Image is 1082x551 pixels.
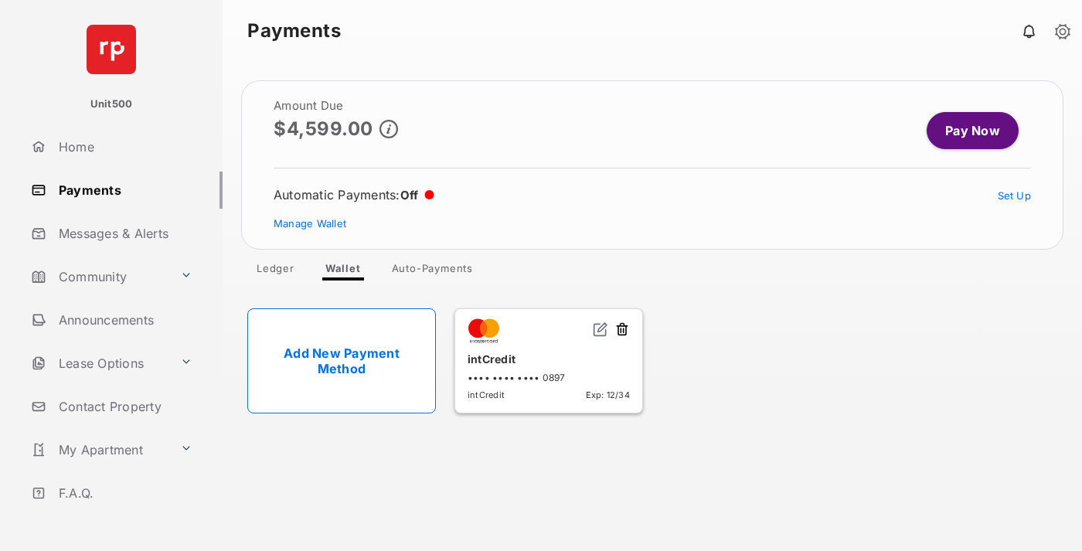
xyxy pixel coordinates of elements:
a: Announcements [25,301,223,338]
p: $4,599.00 [274,118,373,139]
a: Set Up [998,189,1032,202]
a: Payments [25,172,223,209]
a: Wallet [313,262,373,281]
a: Contact Property [25,388,223,425]
img: svg+xml;base64,PHN2ZyB2aWV3Qm94PSIwIDAgMjQgMjQiIHdpZHRoPSIxNiIgaGVpZ2h0PSIxNiIgZmlsbD0ibm9uZSIgeG... [593,321,608,337]
a: Auto-Payments [379,262,485,281]
img: svg+xml;base64,PHN2ZyB4bWxucz0iaHR0cDovL3d3dy53My5vcmcvMjAwMC9zdmciIHdpZHRoPSI2NCIgaGVpZ2h0PSI2NC... [87,25,136,74]
a: Manage Wallet [274,217,346,230]
a: Messages & Alerts [25,215,223,252]
p: Unit500 [90,97,133,112]
div: Automatic Payments : [274,187,434,202]
span: intCredit [468,389,505,400]
a: Lease Options [25,345,174,382]
a: My Apartment [25,431,174,468]
a: F.A.Q. [25,474,223,512]
div: intCredit [468,346,630,372]
strong: Payments [247,22,341,40]
div: •••• •••• •••• 0897 [468,372,630,383]
h2: Amount Due [274,100,398,112]
a: Home [25,128,223,165]
a: Community [25,258,174,295]
a: Ledger [244,262,307,281]
span: Exp: 12/34 [586,389,630,400]
a: Add New Payment Method [247,308,436,413]
span: Off [400,188,419,202]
